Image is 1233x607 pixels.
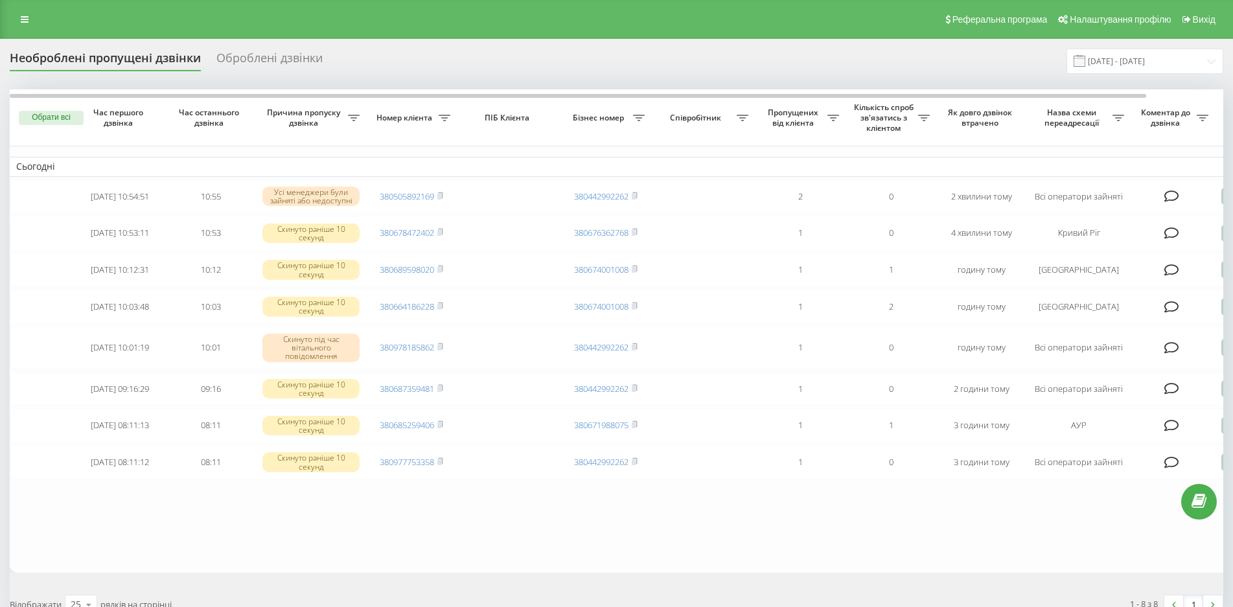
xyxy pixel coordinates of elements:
[952,14,1048,25] span: Реферальна програма
[755,179,846,214] td: 2
[936,372,1027,406] td: 2 години тому
[165,372,256,406] td: 09:16
[380,341,434,353] a: 380978185862
[846,253,936,287] td: 1
[262,108,348,128] span: Причина пропуску дзвінка
[380,301,434,312] a: 380664186228
[262,223,360,243] div: Скинуто раніше 10 секунд
[262,379,360,398] div: Скинуто раніше 10 секунд
[380,419,434,431] a: 380685259406
[262,297,360,316] div: Скинуто раніше 10 секунд
[846,290,936,324] td: 2
[574,227,628,238] a: 380676362768
[165,290,256,324] td: 10:03
[165,408,256,442] td: 08:11
[262,187,360,206] div: Усі менеджери були зайняті або недоступні
[936,179,1027,214] td: 2 хвилини тому
[846,179,936,214] td: 0
[936,253,1027,287] td: годину тому
[75,445,165,479] td: [DATE] 08:11:12
[373,113,439,123] span: Номер клієнта
[658,113,737,123] span: Співробітник
[1027,445,1131,479] td: Всі оператори зайняті
[75,216,165,250] td: [DATE] 10:53:11
[846,408,936,442] td: 1
[19,111,84,125] button: Обрати всі
[947,108,1017,128] span: Як довго дзвінок втрачено
[262,416,360,435] div: Скинуто раніше 10 секунд
[574,456,628,468] a: 380442992262
[216,51,323,71] div: Оброблені дзвінки
[755,372,846,406] td: 1
[1033,108,1112,128] span: Назва схеми переадресації
[755,253,846,287] td: 1
[380,383,434,395] a: 380687359481
[75,179,165,214] td: [DATE] 10:54:51
[936,216,1027,250] td: 4 хвилини тому
[1027,408,1131,442] td: АУР
[1137,108,1197,128] span: Коментар до дзвінка
[574,264,628,275] a: 380674001008
[755,445,846,479] td: 1
[380,264,434,275] a: 380689598020
[85,108,155,128] span: Час першого дзвінка
[262,452,360,472] div: Скинуто раніше 10 секунд
[1027,290,1131,324] td: [GEOGRAPHIC_DATA]
[75,253,165,287] td: [DATE] 10:12:31
[574,301,628,312] a: 380674001008
[936,445,1027,479] td: 3 години тому
[846,216,936,250] td: 0
[574,383,628,395] a: 380442992262
[755,216,846,250] td: 1
[567,113,633,123] span: Бізнес номер
[380,456,434,468] a: 380977753358
[1027,326,1131,369] td: Всі оператори зайняті
[1070,14,1171,25] span: Налаштування профілю
[1027,253,1131,287] td: [GEOGRAPHIC_DATA]
[165,179,256,214] td: 10:55
[936,408,1027,442] td: 3 години тому
[75,372,165,406] td: [DATE] 09:16:29
[165,326,256,369] td: 10:01
[574,419,628,431] a: 380671988075
[1193,14,1216,25] span: Вихід
[75,408,165,442] td: [DATE] 08:11:13
[761,108,827,128] span: Пропущених від клієнта
[574,341,628,353] a: 380442992262
[936,326,1027,369] td: годину тому
[574,190,628,202] a: 380442992262
[165,445,256,479] td: 08:11
[10,51,201,71] div: Необроблені пропущені дзвінки
[165,253,256,287] td: 10:12
[755,326,846,369] td: 1
[1027,179,1131,214] td: Всі оператори зайняті
[755,290,846,324] td: 1
[846,372,936,406] td: 0
[262,334,360,362] div: Скинуто під час вітального повідомлення
[176,108,246,128] span: Час останнього дзвінка
[165,216,256,250] td: 10:53
[755,408,846,442] td: 1
[1027,216,1131,250] td: Кривий Ріг
[75,326,165,369] td: [DATE] 10:01:19
[1027,372,1131,406] td: Всі оператори зайняті
[936,290,1027,324] td: годину тому
[75,290,165,324] td: [DATE] 10:03:48
[380,227,434,238] a: 380678472402
[262,260,360,279] div: Скинуто раніше 10 секунд
[380,190,434,202] a: 380505892169
[846,326,936,369] td: 0
[852,102,918,133] span: Кількість спроб зв'язатись з клієнтом
[846,445,936,479] td: 0
[468,113,549,123] span: ПІБ Клієнта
